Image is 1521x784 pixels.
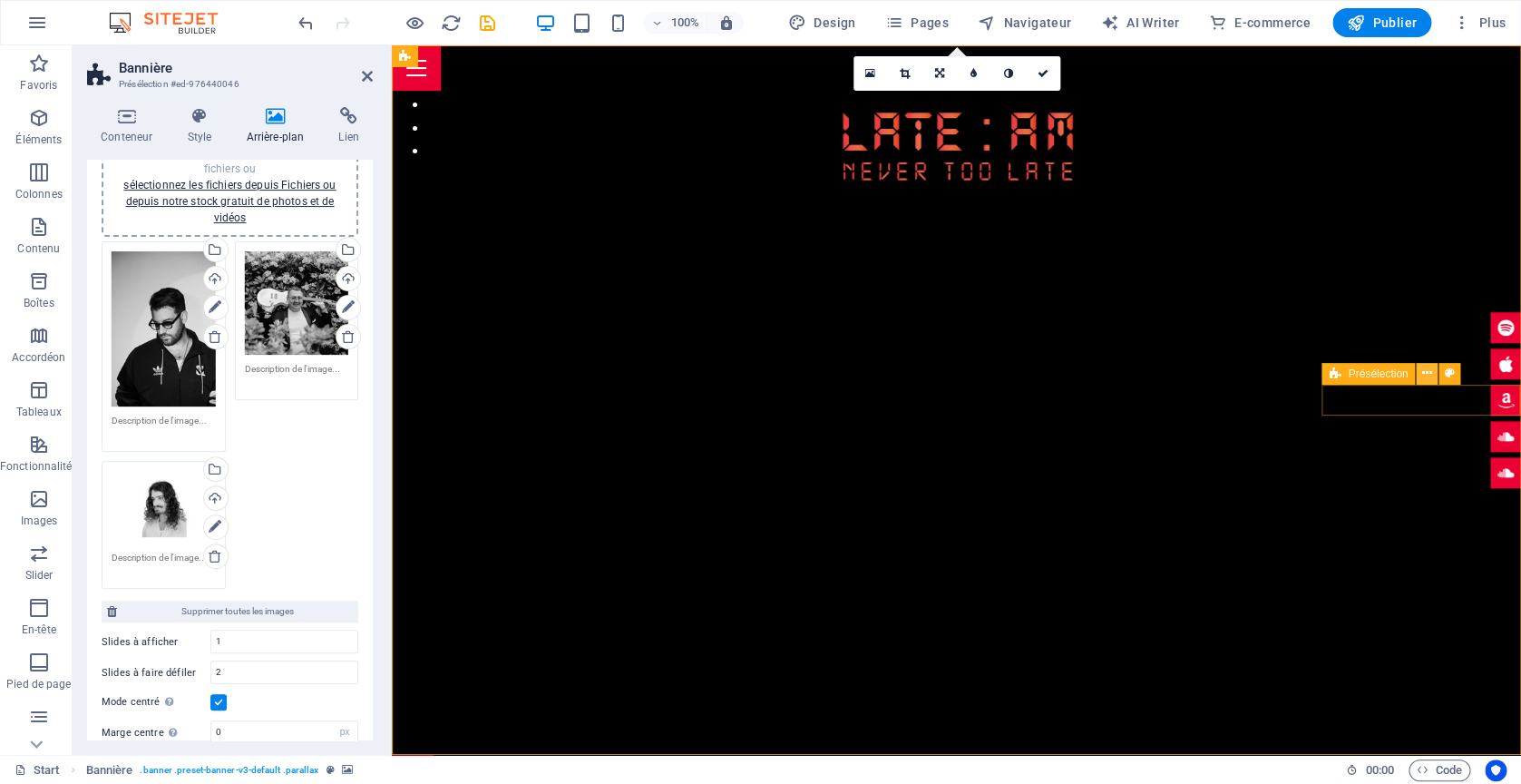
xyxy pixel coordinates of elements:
[342,765,353,775] i: Cet élément contient un arrière-plan.
[102,668,210,678] label: Slides à faire défiler
[1378,763,1380,777] span: :
[440,12,462,34] button: reload
[781,8,863,37] div: Design (Ctrl+Alt+Y)
[123,179,336,224] a: sélectionnez les fichiers depuis Fichiers ou depuis notre stock gratuit de photos et de vidéos
[104,12,240,34] img: Editor Logo
[1347,14,1417,32] span: Publier
[970,8,1078,37] button: Navigateur
[978,14,1071,32] span: Navigateur
[20,78,57,93] p: Favoris
[1409,759,1470,781] button: Code
[788,14,856,32] span: Design
[87,107,173,145] h4: Conteneur
[957,56,991,91] a: Flouter
[102,601,358,622] button: Supprimer toutes les images
[6,677,71,691] p: Pied de page
[173,107,232,145] h4: Style
[1346,759,1394,781] h6: Durée de la session
[119,60,373,76] h2: Bannière
[21,514,58,528] p: Images
[853,56,888,91] a: Sélectionnez les fichiers depuis le Gestionnaire de fichiers, les photos du stock ou téléversez u...
[102,728,210,738] label: Marge centre
[232,107,325,145] h4: Arrière-plan
[86,759,133,781] span: Cliquez pour sélectionner. Double-cliquez pour modifier.
[140,759,318,781] span: . banner .preset-banner-v3-default .parallax
[16,405,62,419] p: Tableaux
[1417,759,1462,781] span: Code
[325,107,373,145] h4: Lien
[86,759,353,781] nav: breadcrumb
[1100,14,1179,32] span: AI Writer
[670,12,699,34] h6: 100%
[12,350,65,365] p: Accordéon
[326,765,334,775] i: Cet élément est une présélection personnalisable.
[885,14,949,32] span: Pages
[25,568,54,583] p: Slider
[878,8,956,37] button: Pages
[112,251,216,407] div: PhotoHubNoiretblancdefonce-c4mIhgL-ggRwkBOSxzKiLA.jpg
[922,56,957,91] a: Modifier l'orientation
[296,13,317,34] i: Annuler : Modifier les images du slider (Ctrl+Z)
[9,731,69,746] p: Formulaires
[477,13,498,34] i: Enregistrer (Ctrl+S)
[991,56,1026,91] a: Échelle de gris
[122,601,353,622] span: Supprimer toutes les images
[1453,14,1506,32] span: Plus
[118,146,343,224] span: Glissez les fichiers ici, cliquez pour choisir les fichiers ou
[441,13,462,34] i: Actualiser la page
[15,132,62,147] p: Éléments
[15,759,60,781] a: Cliquez pour annuler la sélection. Double-cliquez pour ouvrir Pages.
[781,8,863,37] button: Design
[112,471,216,544] div: Designsanstitre9-cvaBklY7HfrW8FEGp_EcEw.jpg
[245,251,349,356] div: 579637a6-241a-454c-8d6d-d535ca7f2110-EBC3l7FvvW6BIWU0RLFF0w.png
[1332,8,1431,37] button: Publier
[102,637,210,647] label: Slides à afficher
[15,187,63,201] p: Colonnes
[1485,759,1506,781] button: Usercentrics
[888,56,922,91] a: Mode rogner
[102,691,210,713] label: Mode centré
[295,12,317,34] button: undo
[119,76,336,93] h3: Présélection #ed-976440046
[717,15,734,31] i: Lors du redimensionnement, ajuster automatiquement le niveau de zoom en fonction de l'appareil sé...
[17,241,60,256] p: Contenu
[1201,8,1317,37] button: E-commerce
[1348,368,1408,379] span: Présélection
[1026,56,1060,91] a: Confirmer ( ⌘ ⏎ )
[1093,8,1186,37] button: AI Writer
[404,12,425,34] button: Cliquez ici pour quitter le mode Aperçu et poursuivre l'édition.
[22,622,56,637] p: En-tête
[1208,14,1310,32] span: E-commerce
[1365,759,1393,781] span: 00 00
[476,12,498,34] button: save
[24,296,54,310] p: Boîtes
[643,12,707,34] button: 100%
[1446,8,1513,37] button: Plus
